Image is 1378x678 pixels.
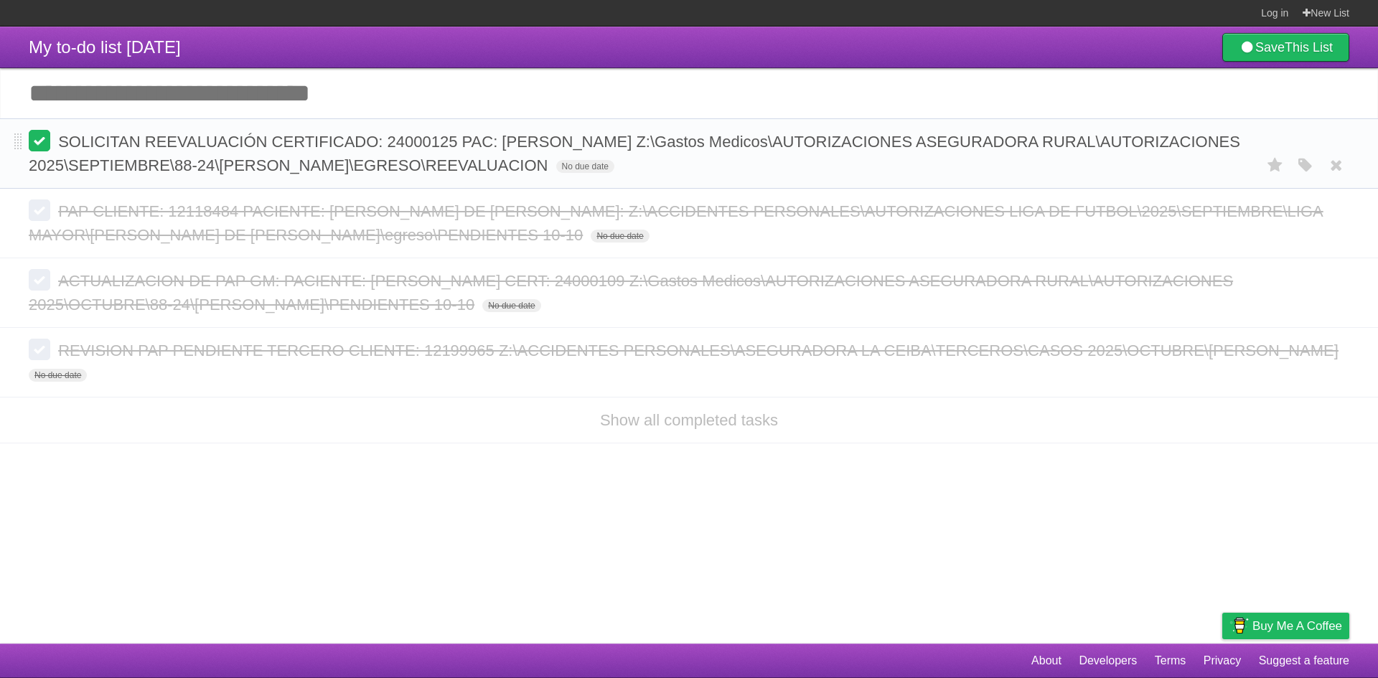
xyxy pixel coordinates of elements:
[556,160,614,173] span: No due date
[1155,647,1186,674] a: Terms
[29,339,50,360] label: Done
[1285,40,1333,55] b: This List
[29,199,50,221] label: Done
[29,202,1323,244] span: PAP CLIENTE: 12118484 PACIENTE: [PERSON_NAME] DE [PERSON_NAME]: Z:\ACCIDENTES PERSONALES\AUTORIZA...
[29,369,87,382] span: No due date
[1252,613,1342,639] span: Buy me a coffee
[482,299,540,312] span: No due date
[1229,613,1249,638] img: Buy me a coffee
[1222,613,1349,639] a: Buy me a coffee
[1259,647,1349,674] a: Suggest a feature
[29,133,1240,174] span: SOLICITAN REEVALUACIÓN CERTIFICADO: 24000125 PAC: [PERSON_NAME] Z:\Gastos Medicos\AUTORIZACIONES ...
[29,272,1233,314] span: ACTUALIZACION DE PAP GM: PACIENTE: [PERSON_NAME] CERT: 24000109 Z:\Gastos Medicos\AUTORIZACIONES ...
[600,411,778,429] a: Show all completed tasks
[29,269,50,291] label: Done
[1031,647,1061,674] a: About
[591,230,649,243] span: No due date
[58,342,1342,359] span: REVISION PAP PENDIENTE TERCERO CLIENTE: 12199965 Z:\ACCIDENTES PERSONALES\ASEGURADORA LA CEIBA\TE...
[1204,647,1241,674] a: Privacy
[1262,154,1289,177] label: Star task
[29,37,181,57] span: My to-do list [DATE]
[1222,33,1349,62] a: SaveThis List
[1079,647,1137,674] a: Developers
[29,130,50,151] label: Done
